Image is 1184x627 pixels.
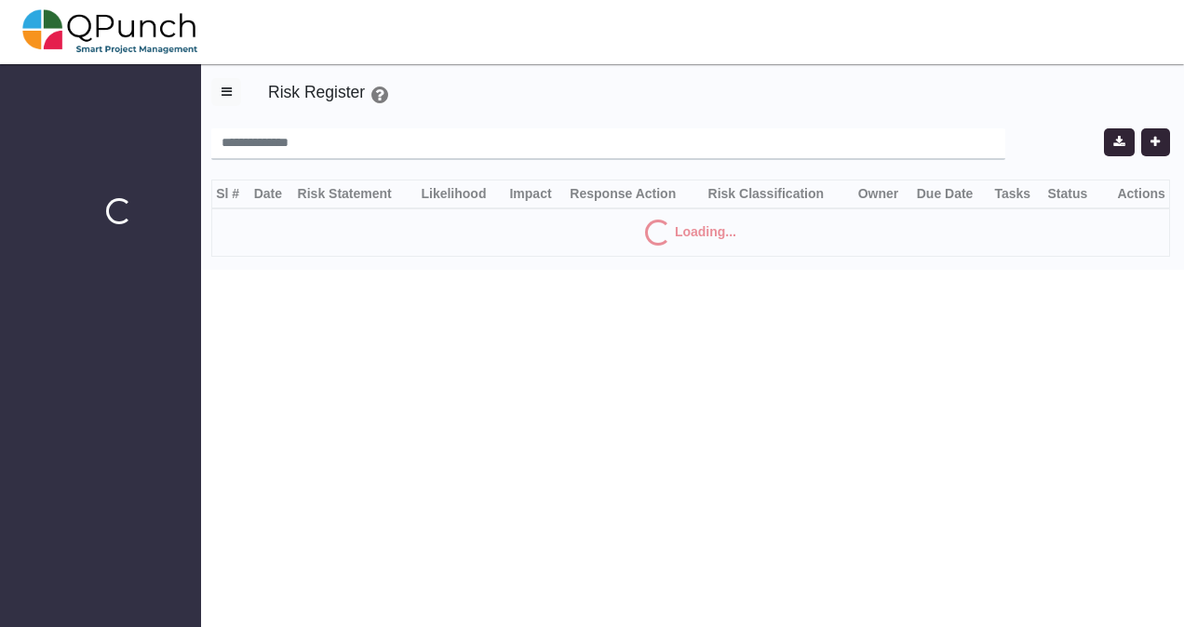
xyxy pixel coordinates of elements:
h5: Risk Register [268,78,365,102]
div: Tasks [994,184,1040,204]
div: Date [254,184,290,204]
div: Actions [1106,184,1165,204]
div: Risk Classification [708,184,851,204]
a: Help [371,85,388,109]
div: Response Action [570,184,700,204]
img: qpunch-sp.fa6292f.png [22,4,198,60]
strong: Loading... [675,224,736,239]
div: Risk Statement [298,184,413,204]
div: Status [1048,184,1098,204]
div: Likelihood [421,184,502,204]
div: Impact [509,184,562,204]
div: Due Date [917,184,987,204]
div: Owner [858,184,909,204]
div: Sl # [216,184,246,204]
